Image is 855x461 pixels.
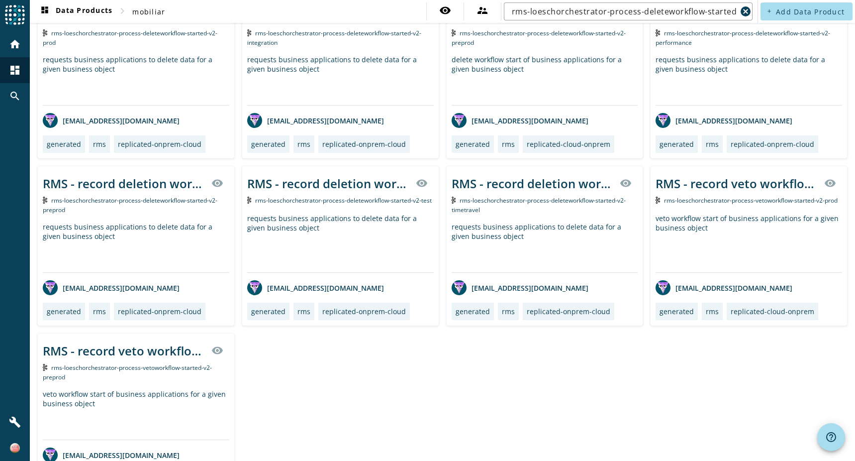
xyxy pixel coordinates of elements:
[456,139,490,149] div: generated
[43,196,217,214] span: Kafka Topic: rms-loeschorchestrator-process-deleteworkflow-started-v2-preprod
[247,280,384,295] div: [EMAIL_ADDRESS][DOMAIN_NAME]
[43,55,229,105] div: requests business applications to delete data for a given business object
[9,64,21,76] mat-icon: dashboard
[452,175,614,192] div: RMS - record deletion workflow - rms-loeschorchestrator-process-deleteworkflow-started-v2-_stage_
[93,139,106,149] div: rms
[43,197,47,204] img: Kafka Topic: rms-loeschorchestrator-process-deleteworkflow-started-v2-preprod
[502,307,515,316] div: rms
[251,139,285,149] div: generated
[452,280,467,295] img: avatar
[452,222,638,272] div: requests business applications to delete data for a given business object
[656,29,830,47] span: Kafka Topic: rms-loeschorchestrator-process-deleteworkflow-started-v2-performance
[5,5,25,25] img: spoud-logo.svg
[660,139,694,149] div: generated
[93,307,106,316] div: rms
[247,214,434,272] div: requests business applications to delete data for a given business object
[9,90,21,102] mat-icon: search
[43,29,217,47] span: Kafka Topic: rms-loeschorchestrator-process-deleteworkflow-started-v2-prod
[452,29,626,47] span: Kafka Topic: rms-loeschorchestrator-process-deleteworkflow-started-v2-preprod
[247,280,262,295] img: avatar
[9,416,21,428] mat-icon: build
[776,7,845,16] span: Add Data Product
[322,307,406,316] div: replicated-onprem-cloud
[43,280,180,295] div: [EMAIL_ADDRESS][DOMAIN_NAME]
[739,4,753,18] button: Clear
[527,307,610,316] div: replicated-onprem-cloud
[452,55,638,105] div: delete workflow start of business applications for a given business object
[251,307,285,316] div: generated
[118,139,201,149] div: replicated-onprem-cloud
[824,177,836,189] mat-icon: visibility
[118,307,201,316] div: replicated-onprem-cloud
[760,2,853,20] button: Add Data Product
[43,113,58,128] img: avatar
[247,29,252,36] img: Kafka Topic: rms-loeschorchestrator-process-deleteworkflow-started-v2-integration
[456,307,490,316] div: generated
[476,4,488,16] mat-icon: supervisor_account
[322,139,406,149] div: replicated-onprem-cloud
[47,139,81,149] div: generated
[452,29,456,36] img: Kafka Topic: rms-loeschorchestrator-process-deleteworkflow-started-v2-preprod
[656,175,818,192] div: RMS - record veto workflow - rms-loeschorchestrator-process-deleteworkflow-started-v2-_stage_
[35,2,116,20] button: Data Products
[255,196,432,205] span: Kafka Topic: rms-loeschorchestrator-process-deleteworkflow-started-v2-test
[43,113,180,128] div: [EMAIL_ADDRESS][DOMAIN_NAME]
[43,364,47,371] img: Kafka Topic: rms-loeschorchestrator-process-vetoworkflow-started-v2-preprod
[247,175,410,192] div: RMS - record deletion workflow - rms-loeschorchestrator-process-deleteworkflow-started-v2-_stage_
[43,363,212,381] span: Kafka Topic: rms-loeschorchestrator-process-vetoworkflow-started-v2-preprod
[656,55,842,105] div: requests business applications to delete data for a given business object
[512,5,737,17] input: Search (% or * for wildcards)
[297,139,310,149] div: rms
[247,29,422,47] span: Kafka Topic: rms-loeschorchestrator-process-deleteworkflow-started-v2-integration
[247,113,384,128] div: [EMAIL_ADDRESS][DOMAIN_NAME]
[656,29,660,36] img: Kafka Topic: rms-loeschorchestrator-process-deleteworkflow-started-v2-performance
[620,177,632,189] mat-icon: visibility
[43,175,205,192] div: RMS - record deletion workflow - rms-loeschorchestrator-process-deleteworkflow-started-v2-_stage_
[43,222,229,272] div: requests business applications to delete data for a given business object
[9,38,21,50] mat-icon: home
[439,4,451,16] mat-icon: visibility
[706,307,719,316] div: rms
[247,197,252,204] img: Kafka Topic: rms-loeschorchestrator-process-deleteworkflow-started-v2-test
[660,307,694,316] div: generated
[452,113,467,128] img: avatar
[452,113,588,128] div: [EMAIL_ADDRESS][DOMAIN_NAME]
[825,431,837,443] mat-icon: help_outline
[416,177,428,189] mat-icon: visibility
[656,214,842,272] div: veto workflow start of business applications for a given business object
[452,280,588,295] div: [EMAIL_ADDRESS][DOMAIN_NAME]
[297,307,310,316] div: rms
[766,8,772,14] mat-icon: add
[43,343,205,359] div: RMS - record veto workflow - rms-loeschorchestrator-process-deleteworkflow-started-v2-_stage_
[527,139,610,149] div: replicated-cloud-onprem
[502,139,515,149] div: rms
[706,139,719,149] div: rms
[731,139,814,149] div: replicated-onprem-cloud
[656,113,792,128] div: [EMAIL_ADDRESS][DOMAIN_NAME]
[452,197,456,204] img: Kafka Topic: rms-loeschorchestrator-process-deleteworkflow-started-v2-timetravel
[656,197,660,204] img: Kafka Topic: rms-loeschorchestrator-process-vetoworkflow-started-v2-prod
[10,443,20,453] img: bc65eeafa616969259ca383ff2527990
[731,307,814,316] div: replicated-cloud-onprem
[43,280,58,295] img: avatar
[247,113,262,128] img: avatar
[656,280,792,295] div: [EMAIL_ADDRESS][DOMAIN_NAME]
[247,55,434,105] div: requests business applications to delete data for a given business object
[116,5,128,17] mat-icon: chevron_right
[656,113,670,128] img: avatar
[47,307,81,316] div: generated
[43,389,229,440] div: veto workflow start of business applications for a given business object
[39,5,51,17] mat-icon: dashboard
[740,5,752,17] mat-icon: cancel
[211,345,223,356] mat-icon: visibility
[43,29,47,36] img: Kafka Topic: rms-loeschorchestrator-process-deleteworkflow-started-v2-prod
[656,280,670,295] img: avatar
[452,196,626,214] span: Kafka Topic: rms-loeschorchestrator-process-deleteworkflow-started-v2-timetravel
[128,2,169,20] button: mobiliar
[39,5,112,17] span: Data Products
[211,177,223,189] mat-icon: visibility
[132,7,165,16] span: mobiliar
[664,196,838,205] span: Kafka Topic: rms-loeschorchestrator-process-vetoworkflow-started-v2-prod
